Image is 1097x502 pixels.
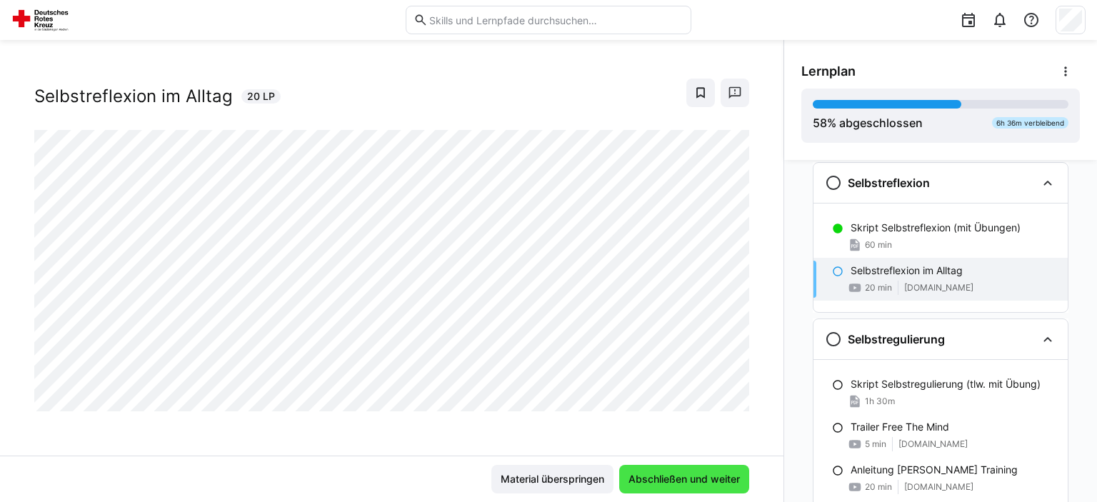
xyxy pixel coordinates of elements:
[247,89,275,104] span: 20 LP
[848,332,945,346] h3: Selbstregulierung
[851,377,1041,391] p: Skript Selbstregulierung (tlw. mit Übung)
[851,463,1018,477] p: Anleitung [PERSON_NAME] Training
[865,481,892,493] span: 20 min
[491,465,613,493] button: Material überspringen
[801,64,856,79] span: Lernplan
[851,263,963,278] p: Selbstreflexion im Alltag
[851,221,1021,235] p: Skript Selbstreflexion (mit Übungen)
[499,472,606,486] span: Material überspringen
[865,282,892,293] span: 20 min
[813,116,827,130] span: 58
[992,117,1068,129] div: 6h 36m verbleibend
[619,465,749,493] button: Abschließen und weiter
[626,472,742,486] span: Abschließen und weiter
[865,396,895,407] span: 1h 30m
[865,438,886,450] span: 5 min
[865,239,892,251] span: 60 min
[851,420,949,434] p: Trailer Free The Mind
[904,282,973,293] span: [DOMAIN_NAME]
[428,14,683,26] input: Skills und Lernpfade durchsuchen…
[904,481,973,493] span: [DOMAIN_NAME]
[34,86,233,107] h2: Selbstreflexion im Alltag
[813,114,923,131] div: % abgeschlossen
[898,438,968,450] span: [DOMAIN_NAME]
[848,176,930,190] h3: Selbstreflexion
